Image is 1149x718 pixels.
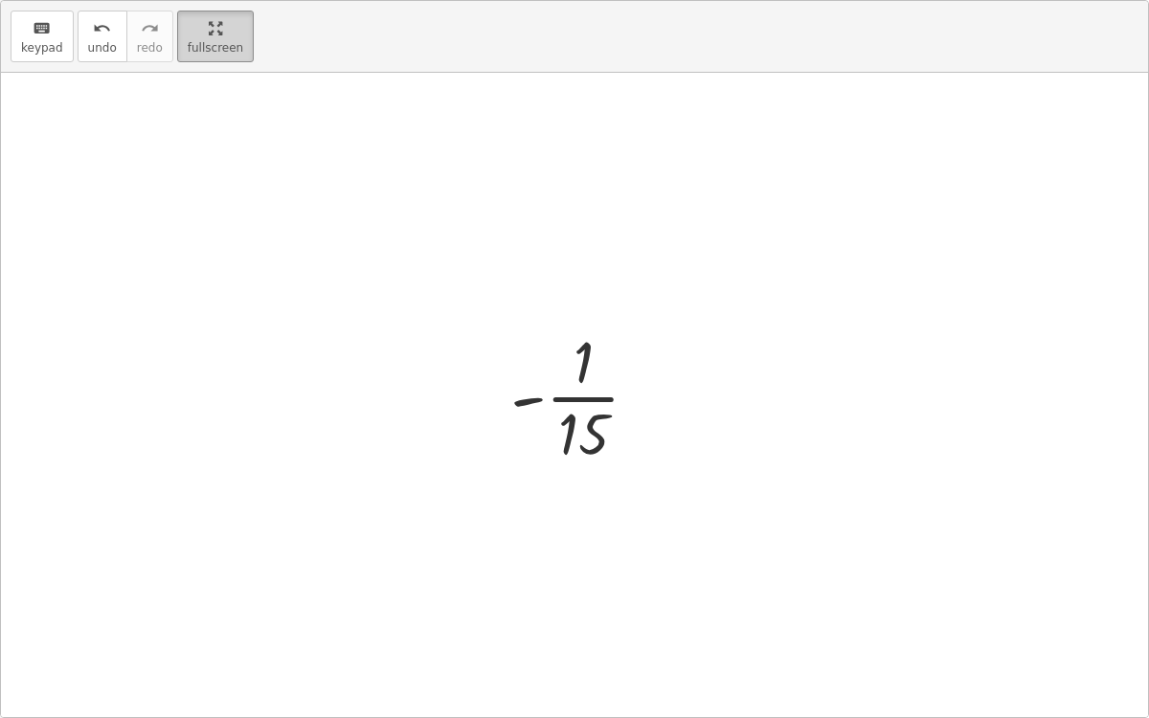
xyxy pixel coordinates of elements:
button: undoundo [78,11,127,62]
span: keypad [21,41,63,55]
button: fullscreen [177,11,254,62]
span: fullscreen [188,41,243,55]
button: keyboardkeypad [11,11,74,62]
i: undo [93,17,111,40]
button: redoredo [126,11,173,62]
i: keyboard [33,17,51,40]
i: redo [141,17,159,40]
span: redo [137,41,163,55]
span: undo [88,41,117,55]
